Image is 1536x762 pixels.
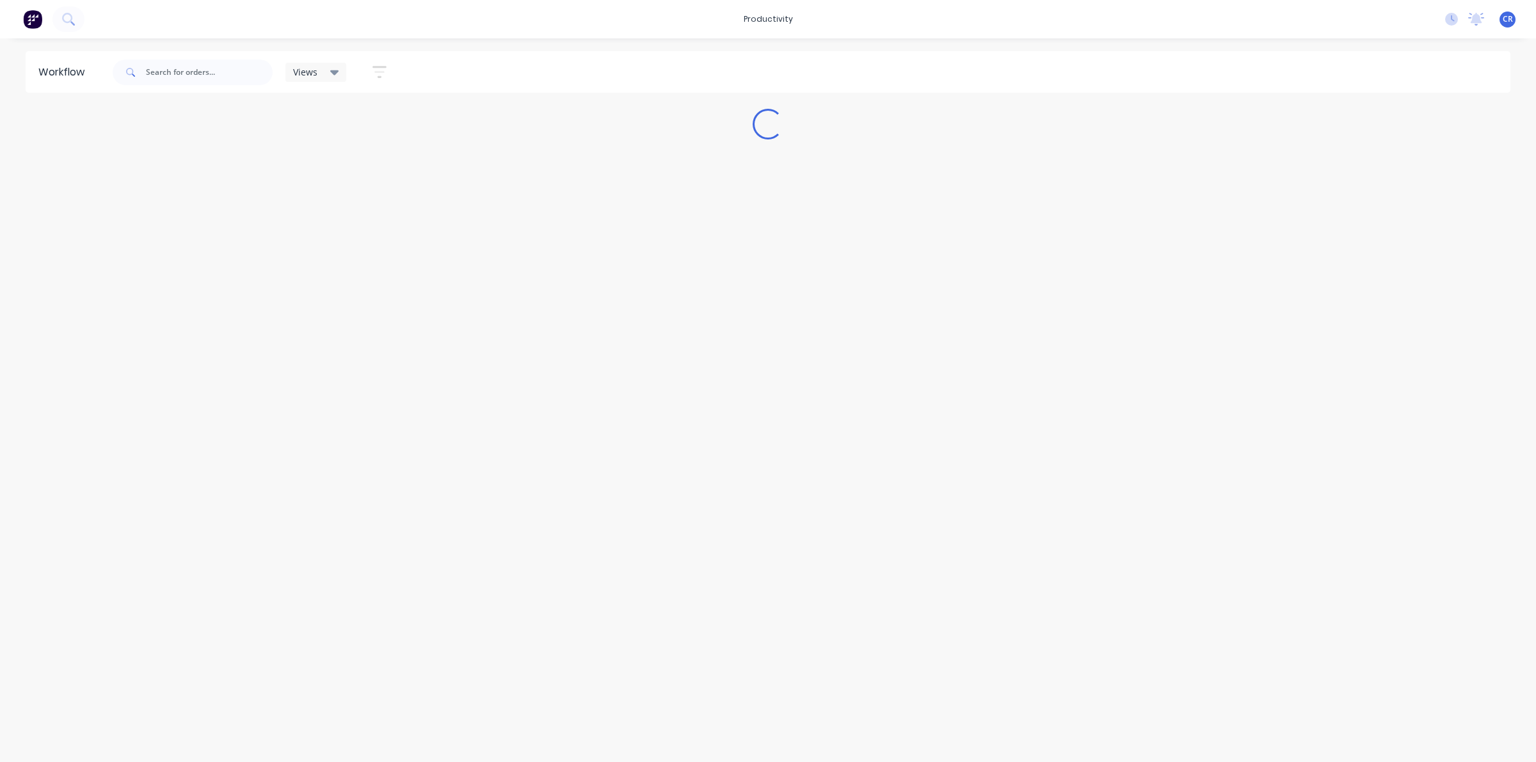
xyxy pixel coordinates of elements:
[38,65,91,80] div: Workflow
[737,10,799,29] div: productivity
[1503,13,1513,25] span: CR
[293,65,317,79] span: Views
[23,10,42,29] img: Factory
[146,60,273,85] input: Search for orders...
